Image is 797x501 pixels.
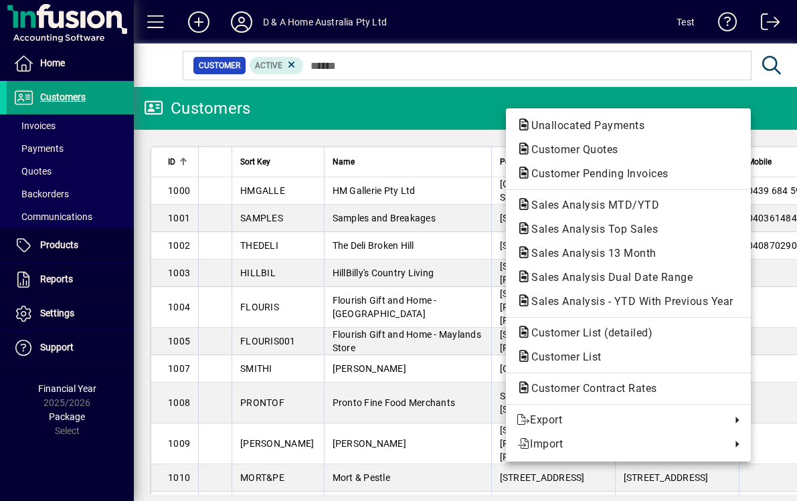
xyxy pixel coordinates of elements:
[240,240,278,251] span: THEDELI
[333,185,416,196] span: HM Gallerie Pty Ltd
[500,472,585,483] span: [STREET_ADDRESS]
[168,363,190,374] span: 1007
[240,336,296,346] span: FLOURIS001
[7,114,134,137] a: Invoices
[624,425,709,462] span: [STREET_ADDRESS][PERSON_NAME][PERSON_NAME]
[7,205,134,228] a: Communications
[240,185,285,196] span: HMGALLE
[333,295,437,319] span: Flourish Gift and Home - [GEOGRAPHIC_DATA]
[624,363,717,374] span: [GEOGRAPHIC_DATA]
[500,391,585,415] span: Shop 2, [STREET_ADDRESS]
[263,11,387,33] div: D & A Home Australia Pty Ltd
[500,155,578,169] span: Postal Address Line 1
[624,288,709,326] span: [STREET_ADDRESS][PERSON_NAME][PERSON_NAME]
[500,240,585,251] span: [STREET_ADDRESS]
[199,59,240,72] span: Customer
[7,331,134,365] a: Support
[7,297,134,330] a: Settings
[220,10,263,34] button: Profile
[333,155,483,169] div: Name
[7,47,134,80] a: Home
[500,213,585,223] span: [STREET_ADDRESS]
[168,155,175,169] span: ID
[333,363,406,374] span: [PERSON_NAME]
[13,189,69,199] span: Backorders
[624,261,709,285] span: [STREET_ADDRESS][PERSON_NAME]
[333,155,355,169] span: Name
[240,213,283,223] span: SAMPLES
[168,240,190,251] span: 1002
[7,263,134,296] a: Reports
[624,240,709,251] span: [STREET_ADDRESS]
[168,336,190,346] span: 1005
[500,363,593,374] span: [GEOGRAPHIC_DATA]
[624,472,709,483] span: [STREET_ADDRESS]
[624,213,709,223] span: [STREET_ADDRESS]
[40,342,74,353] span: Support
[500,288,585,326] span: [STREET_ADDRESS][PERSON_NAME][PERSON_NAME]
[500,261,585,285] span: [STREET_ADDRESS][PERSON_NAME]
[240,397,284,408] span: PRONTOF
[40,92,86,102] span: Customers
[40,239,78,250] span: Products
[7,183,134,205] a: Backorders
[13,143,64,154] span: Payments
[333,240,414,251] span: The Deli Broken Hill
[624,155,707,169] span: Delivery Address Line 1
[333,268,434,278] span: HillBilly's Country Living
[751,3,780,46] a: Logout
[168,438,190,449] span: 1009
[168,213,190,223] span: 1001
[333,472,390,483] span: Mort & Pestle
[240,363,272,374] span: SMITHI
[40,308,74,318] span: Settings
[240,268,276,278] span: HILLBIL
[333,397,456,408] span: Pronto Fine Food Merchants
[240,438,314,449] span: [PERSON_NAME]
[7,137,134,160] a: Payments
[624,329,709,353] span: [STREET_ADDRESS][PERSON_NAME]
[168,302,190,312] span: 1004
[500,329,585,353] span: [STREET_ADDRESS][PERSON_NAME]
[177,10,220,34] button: Add
[13,120,56,131] span: Invoices
[168,268,190,278] span: 1003
[240,302,279,312] span: FLOURIS
[13,166,52,177] span: Quotes
[7,160,134,183] a: Quotes
[747,155,772,169] span: Mobile
[168,155,190,169] div: ID
[168,185,190,196] span: 1000
[500,179,596,203] span: [GEOGRAPHIC_DATA], Shop 7
[333,213,436,223] span: Samples and Breakages
[333,438,406,449] span: [PERSON_NAME]
[168,472,190,483] span: 1010
[500,425,585,462] span: [STREET_ADDRESS][PERSON_NAME][PERSON_NAME]
[13,211,92,222] span: Communications
[168,397,190,408] span: 1008
[624,179,719,203] span: [GEOGRAPHIC_DATA], Shop 7
[250,57,303,74] mat-chip: Activation Status: Active
[677,11,695,33] div: Test
[38,383,96,394] span: Financial Year
[144,98,250,119] div: Customers
[333,329,481,353] span: Flourish Gift and Home - Maylands Store
[40,274,73,284] span: Reports
[240,472,284,483] span: MORT&PE
[255,61,282,70] span: Active
[49,411,85,422] span: Package
[7,229,134,262] a: Products
[624,391,709,415] span: Shop 2, [STREET_ADDRESS]
[40,58,65,68] span: Home
[240,155,270,169] span: Sort Key
[708,3,737,46] a: Knowledge Base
